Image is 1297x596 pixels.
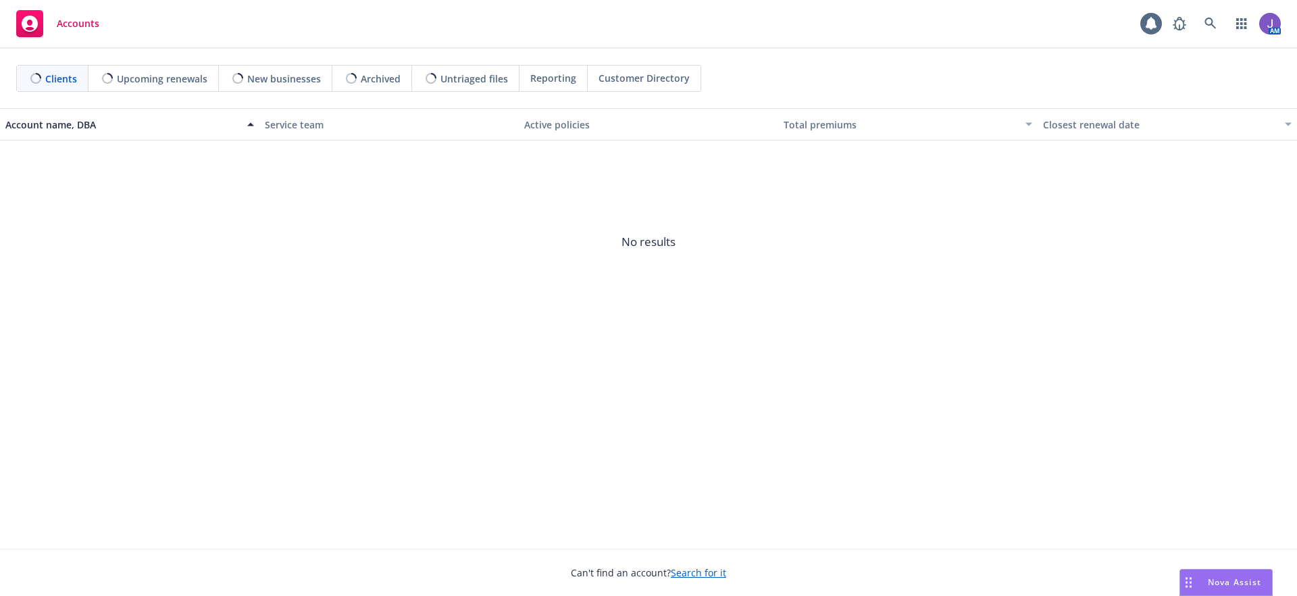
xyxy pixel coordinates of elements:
span: New businesses [247,72,321,86]
button: Total premiums [778,108,1038,141]
a: Search for it [671,566,726,579]
span: Reporting [530,71,576,85]
button: Nova Assist [1179,569,1273,596]
div: Drag to move [1180,570,1197,595]
span: Untriaged files [440,72,508,86]
a: Switch app [1228,10,1255,37]
button: Closest renewal date [1038,108,1297,141]
img: photo [1259,13,1281,34]
button: Service team [259,108,519,141]
div: Total premiums [784,118,1017,132]
span: Customer Directory [599,71,690,85]
a: Search [1197,10,1224,37]
div: Service team [265,118,513,132]
a: Report a Bug [1166,10,1193,37]
span: Clients [45,72,77,86]
div: Closest renewal date [1043,118,1277,132]
span: Can't find an account? [571,566,726,580]
span: Archived [361,72,401,86]
span: Upcoming renewals [117,72,207,86]
div: Active policies [524,118,773,132]
button: Active policies [519,108,778,141]
div: Account name, DBA [5,118,239,132]
span: Nova Assist [1208,576,1261,588]
span: Accounts [57,18,99,29]
a: Accounts [11,5,105,43]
